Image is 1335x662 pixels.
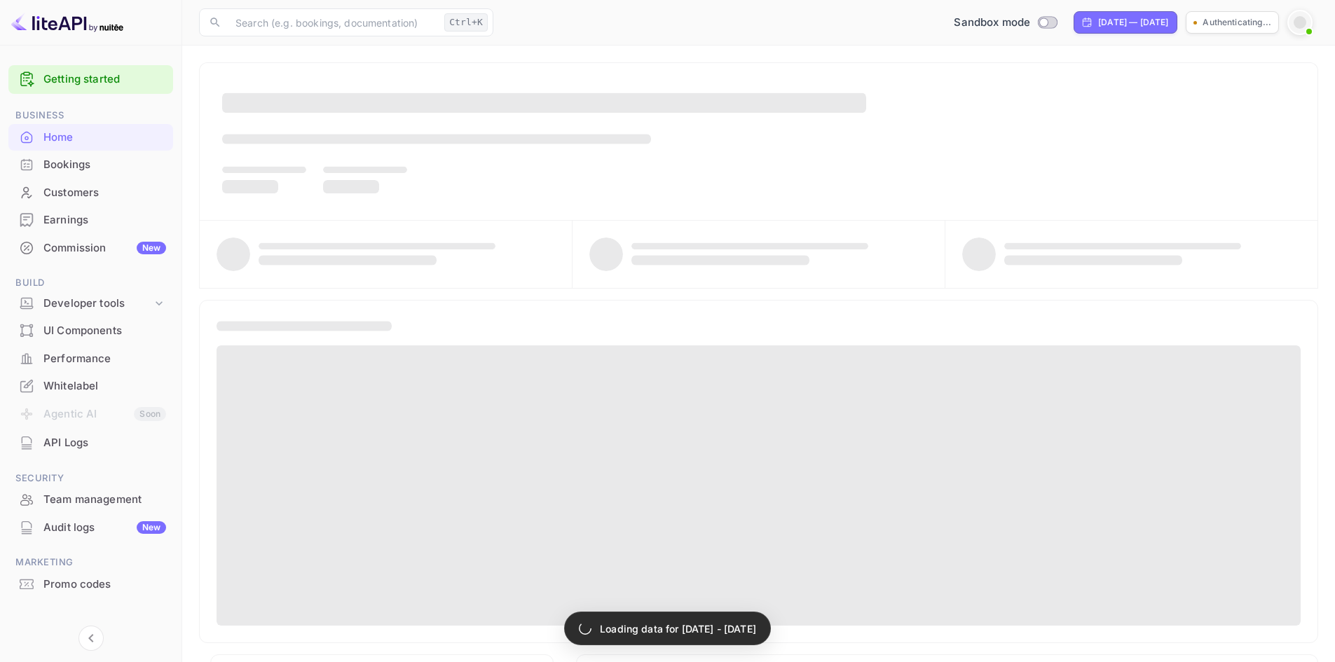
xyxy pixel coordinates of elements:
div: Bookings [43,157,166,173]
a: Audit logsNew [8,514,173,540]
div: Bookings [8,151,173,179]
input: Search (e.g. bookings, documentation) [227,8,439,36]
div: UI Components [43,323,166,339]
div: Customers [43,185,166,201]
div: Ctrl+K [444,13,488,32]
div: CommissionNew [8,235,173,262]
a: Earnings [8,207,173,233]
a: Promo codes [8,571,173,597]
a: UI Components [8,317,173,343]
span: Business [8,108,173,123]
button: Collapse navigation [78,626,104,651]
div: Whitelabel [8,373,173,400]
div: Commission [43,240,166,256]
div: [DATE] — [DATE] [1098,16,1168,29]
div: Earnings [43,212,166,228]
p: Loading data for [DATE] - [DATE] [600,621,756,636]
a: Whitelabel [8,373,173,399]
div: Performance [8,345,173,373]
div: Getting started [8,65,173,94]
div: API Logs [8,429,173,457]
div: Developer tools [8,291,173,316]
div: New [137,242,166,254]
div: New [137,521,166,534]
div: Home [8,124,173,151]
div: Team management [8,486,173,513]
a: Team management [8,486,173,512]
a: Home [8,124,173,150]
a: Bookings [8,151,173,177]
p: Authenticating... [1203,16,1271,29]
div: Audit logsNew [8,514,173,542]
a: API Logs [8,429,173,455]
a: Performance [8,345,173,371]
div: Customers [8,179,173,207]
span: Security [8,471,173,486]
div: Earnings [8,207,173,234]
a: Customers [8,179,173,205]
div: Team management [43,492,166,508]
div: API Logs [43,435,166,451]
span: Sandbox mode [954,15,1030,31]
a: CommissionNew [8,235,173,261]
div: Audit logs [43,520,166,536]
div: Developer tools [43,296,152,312]
div: Whitelabel [43,378,166,394]
div: Performance [43,351,166,367]
div: Promo codes [8,571,173,598]
span: Marketing [8,555,173,570]
div: Switch to Production mode [948,15,1062,31]
img: LiteAPI logo [11,11,123,34]
a: Getting started [43,71,166,88]
div: Promo codes [43,577,166,593]
span: Build [8,275,173,291]
div: UI Components [8,317,173,345]
div: Home [43,130,166,146]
